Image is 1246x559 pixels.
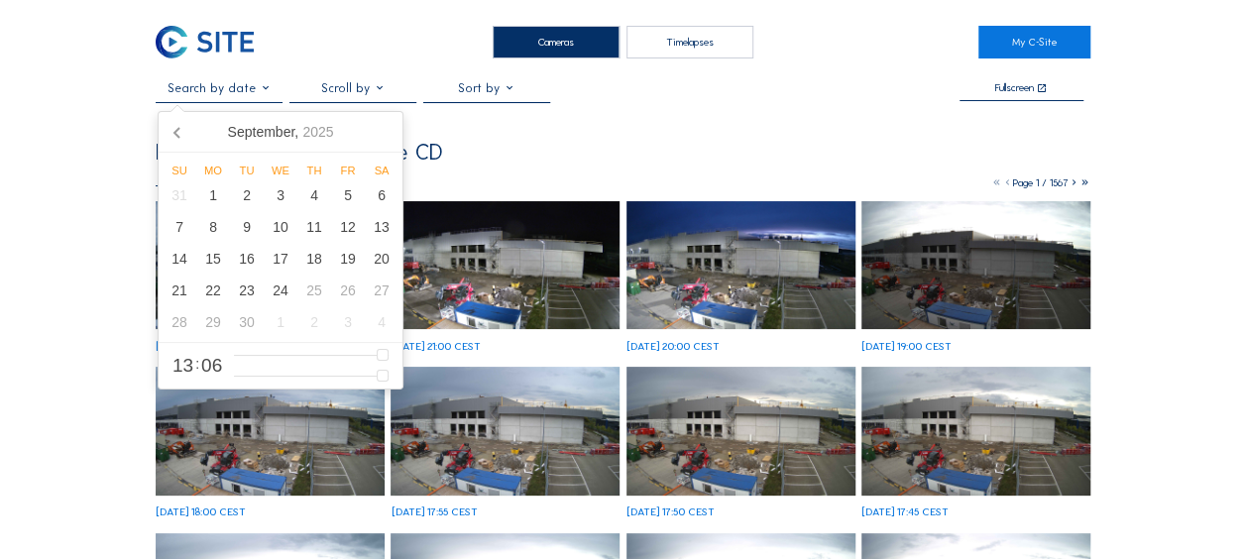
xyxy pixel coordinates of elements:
span: 13 [172,356,193,375]
div: Timelapses [626,26,753,58]
a: My C-Site [978,26,1090,58]
div: 5 [331,179,365,211]
img: image_53373928 [156,367,385,496]
div: Camera 1 [156,173,282,188]
input: Search by date 󰅀 [156,81,283,95]
div: 3 [331,306,365,338]
img: image_53373493 [861,367,1090,496]
img: image_53375130 [391,201,620,330]
div: [DATE] 17:55 CEST [391,506,477,517]
div: [DATE] 21:00 CEST [391,341,480,352]
div: 26 [331,275,365,306]
div: 1 [264,306,297,338]
img: image_53374736 [626,201,855,330]
div: [DATE] 17:50 CEST [626,506,715,517]
div: 9 [230,211,264,243]
div: 3 [264,179,297,211]
div: 24 [264,275,297,306]
div: 12 [331,211,365,243]
div: 30 [230,306,264,338]
div: 8 [196,211,230,243]
div: [DATE] 19:00 CEST [861,341,952,352]
div: 14 [163,243,196,275]
div: [DATE] 20:00 CEST [626,341,720,352]
div: Mo [196,165,230,176]
div: 17 [264,243,297,275]
div: Fr [331,165,365,176]
a: C-SITE Logo [156,26,268,58]
div: 10 [264,211,297,243]
div: 2 [297,306,331,338]
div: Th [297,165,331,176]
img: C-SITE Logo [156,26,254,58]
span: : [195,357,199,371]
div: 31 [163,179,196,211]
img: image_53390687 [156,201,385,330]
div: 2 [230,179,264,211]
div: 1 [196,179,230,211]
div: Su [163,165,196,176]
span: Page 1 / 1567 [1013,176,1069,189]
div: We [264,165,297,176]
div: [DATE] 17:45 CEST [861,506,949,517]
div: 11 [297,211,331,243]
span: 06 [201,356,222,375]
div: 7 [163,211,196,243]
div: 23 [230,275,264,306]
div: 18 [297,243,331,275]
div: 4 [365,306,398,338]
div: Tu [230,165,264,176]
div: [DATE] 13:06 CEST [156,341,244,352]
div: 16 [230,243,264,275]
div: 19 [331,243,365,275]
div: 6 [365,179,398,211]
i: 2025 [302,124,333,140]
div: 28 [163,306,196,338]
img: image_53373786 [391,367,620,496]
div: 15 [196,243,230,275]
div: LIDL / Marche en Famenne CD [156,142,443,164]
img: image_53374351 [861,201,1090,330]
div: 20 [365,243,398,275]
div: 27 [365,275,398,306]
div: 22 [196,275,230,306]
div: 25 [297,275,331,306]
div: 29 [196,306,230,338]
div: 13 [365,211,398,243]
img: image_53373643 [626,367,855,496]
div: 21 [163,275,196,306]
div: Cameras [493,26,620,58]
div: Sa [365,165,398,176]
div: [DATE] 18:00 CEST [156,506,246,517]
div: September, [220,116,342,148]
div: 4 [297,179,331,211]
div: Fullscreen [995,82,1034,94]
